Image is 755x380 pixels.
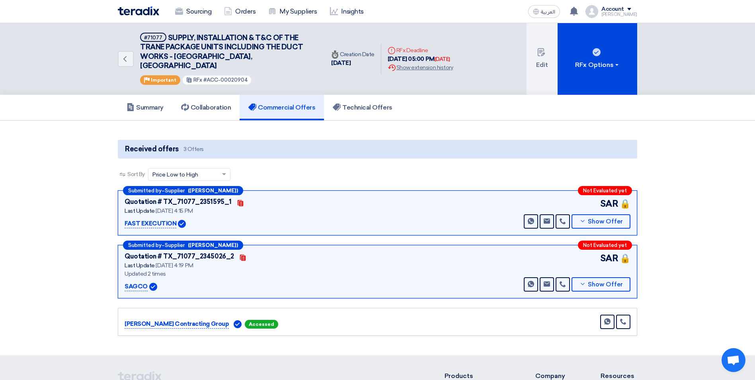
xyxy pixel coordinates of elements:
span: #ACC-00020904 [203,77,248,83]
a: Orders [218,3,262,20]
a: Open chat [722,348,745,372]
div: Quotation # TX_71077_2351595_1 [125,197,232,207]
b: ([PERSON_NAME]) [188,243,238,248]
span: Important [151,77,176,83]
span: Sort By [127,170,145,178]
span: Not Evaluated yet [583,188,627,193]
a: Collaboration [172,95,240,120]
span: [DATE] 4:19 PM [156,262,193,269]
a: Summary [118,95,172,120]
h5: Commercial Offers [248,104,315,112]
span: Received offers [125,144,179,155]
div: RFx Deadline [388,46,453,55]
span: Price Low to High [152,170,198,179]
button: Show Offer [572,214,630,229]
p: [PERSON_NAME] Contracting Group [125,319,229,329]
span: Accessed [245,320,278,329]
span: Supplier [165,188,185,193]
a: Commercial Offers [240,95,324,120]
div: [DATE] [331,59,375,68]
h5: Summary [127,104,164,112]
div: Creation Date [331,50,375,59]
span: Last Update [125,262,155,269]
span: Submitted by [128,243,162,248]
span: RFx [193,77,202,83]
p: FAST EXECUTION [125,219,176,229]
div: – [123,186,243,195]
h5: SUPPLY, INSTALLATION & T&C OF THE TRANE PACKAGE UNITS INCLUDING THE DUCT WORKS - HAIFA MALL, JEDDAH [140,33,315,71]
button: Show Offer [572,277,630,292]
h5: Technical Offers [333,104,392,112]
span: Last Update [125,208,155,214]
div: RFx Options [575,60,620,70]
a: My Suppliers [262,3,323,20]
img: Verified Account [234,320,242,328]
b: ([PERSON_NAME]) [188,188,238,193]
div: [DATE] 05:00 PM [388,55,453,64]
span: [DATE] 4:15 PM [156,208,193,214]
span: 3 Offers [183,145,204,153]
span: SUPPLY, INSTALLATION & T&C OF THE TRANE PACKAGE UNITS INCLUDING THE DUCT WORKS - [GEOGRAPHIC_DATA... [140,33,303,70]
a: Technical Offers [324,95,401,120]
img: profile_test.png [585,5,598,18]
span: 🔒 [620,252,630,265]
a: Sourcing [169,3,218,20]
div: Show extension history [388,63,453,72]
p: SAGCO [125,282,148,292]
div: – [123,241,243,250]
button: Edit [527,23,558,95]
img: Verified Account [178,220,186,228]
img: Teradix logo [118,6,159,16]
div: #71077 [144,35,162,40]
span: SAR [600,252,618,265]
button: RFx Options [558,23,637,95]
button: العربية [528,5,560,18]
span: Show Offer [588,282,623,288]
span: Supplier [165,243,185,248]
span: Show Offer [588,219,623,225]
span: Not Evaluated yet [583,243,627,248]
div: [DATE] [435,55,450,63]
img: Verified Account [149,283,157,291]
a: Insights [324,3,370,20]
span: 🔒 [620,197,630,210]
span: SAR [600,197,618,210]
span: Submitted by [128,188,162,193]
div: Quotation # TX_71077_2345026_2 [125,252,234,261]
div: [PERSON_NAME] [601,12,637,17]
span: العربية [541,9,555,15]
div: Account [601,6,624,13]
div: Updated 2 times [125,270,280,278]
h5: Collaboration [181,104,231,112]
